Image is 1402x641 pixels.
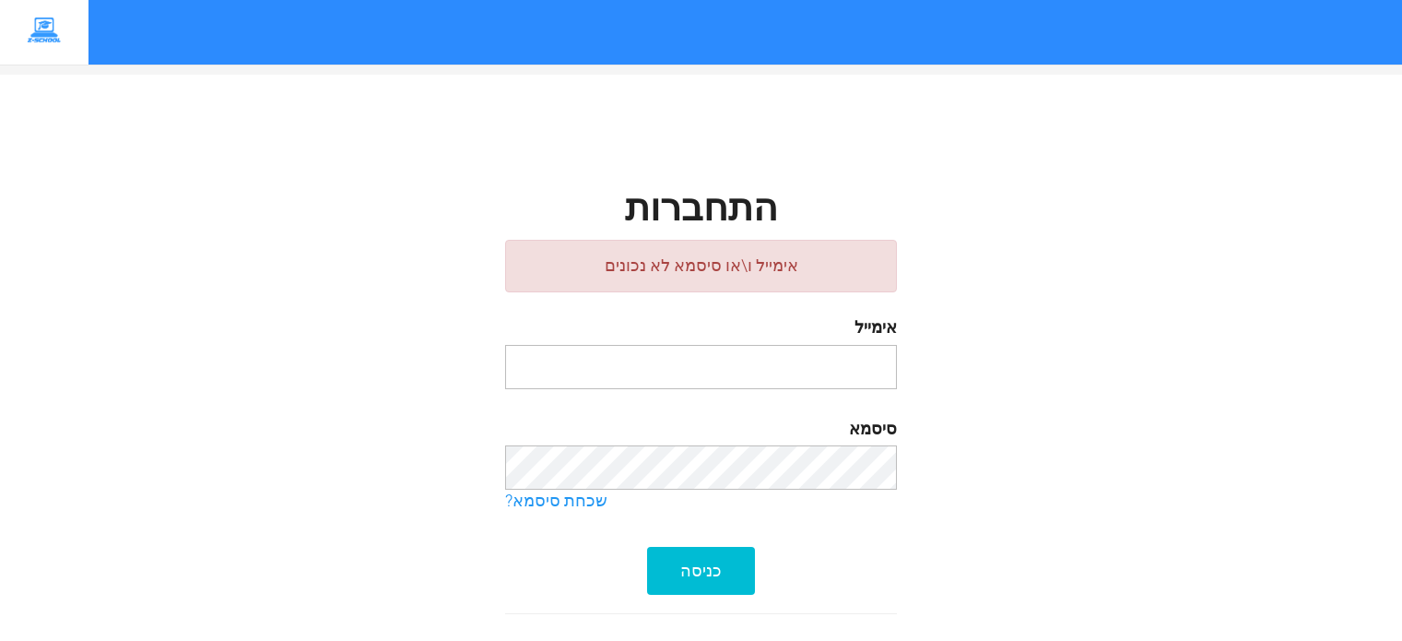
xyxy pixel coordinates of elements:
[505,240,897,293] div: אימייל ו\או סיסמא לא נכונים
[505,490,897,514] a: שכחת סיסמא?
[505,189,897,231] h3: התחברות
[505,418,897,442] label: סיסמא
[647,547,755,596] div: כניסה
[505,316,897,340] label: אימייל
[14,14,75,49] img: Z-School logo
